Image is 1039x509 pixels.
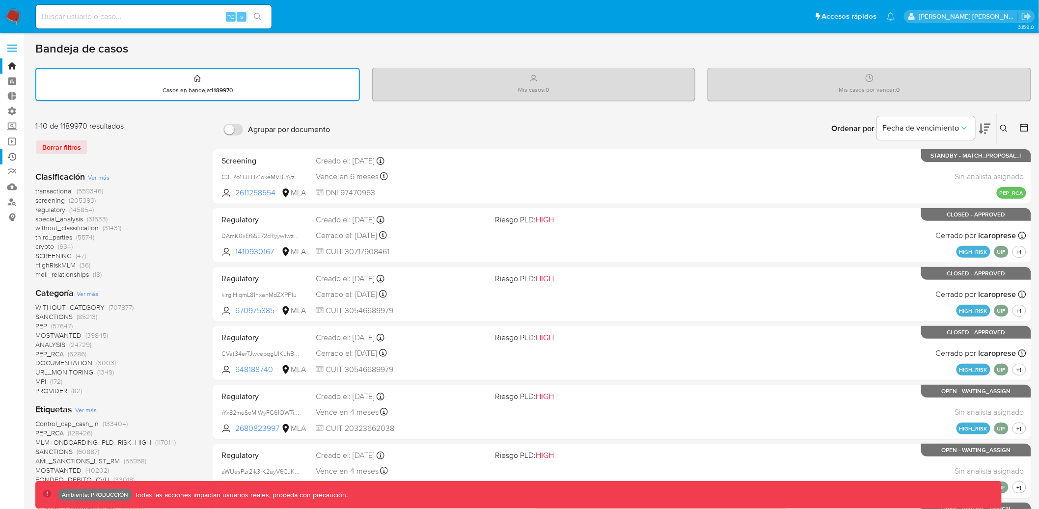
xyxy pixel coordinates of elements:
[887,12,895,21] a: Notificaciones
[227,12,234,21] span: ⌥
[36,10,272,23] input: Buscar usuario o caso...
[919,12,1018,21] p: christian.palomeque@mercadolibre.com.co
[62,493,128,497] p: Ambiente: PRODUCCIÓN
[132,490,348,500] p: Todas las acciones impactan usuarios reales, proceda con precaución.
[822,11,877,22] span: Accesos rápidos
[247,10,268,24] button: search-icon
[1021,11,1032,22] a: Salir
[240,12,243,21] span: s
